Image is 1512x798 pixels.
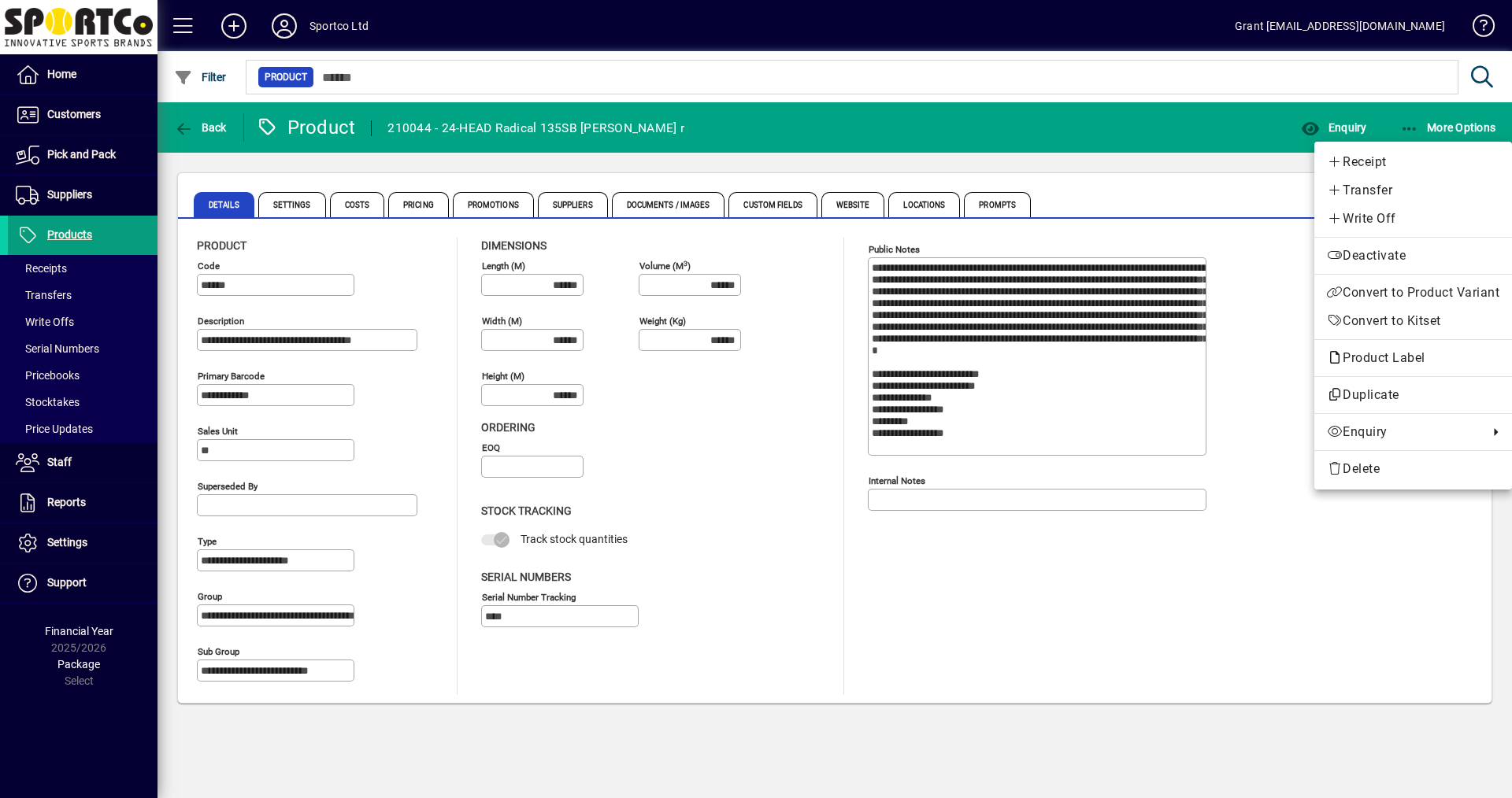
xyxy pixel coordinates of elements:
[1327,246,1499,265] span: Deactivate
[1327,312,1499,331] span: Convert to Kitset
[1327,423,1480,441] span: Enquiry
[1327,283,1499,302] span: Convert to Product Variant
[1327,181,1499,200] span: Transfer
[1327,460,1499,478] span: Delete
[1327,350,1433,365] span: Product Label
[1327,153,1499,172] span: Receipt
[1327,209,1499,228] span: Write Off
[1314,242,1512,270] button: Deactivate product
[1327,386,1499,405] span: Duplicate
